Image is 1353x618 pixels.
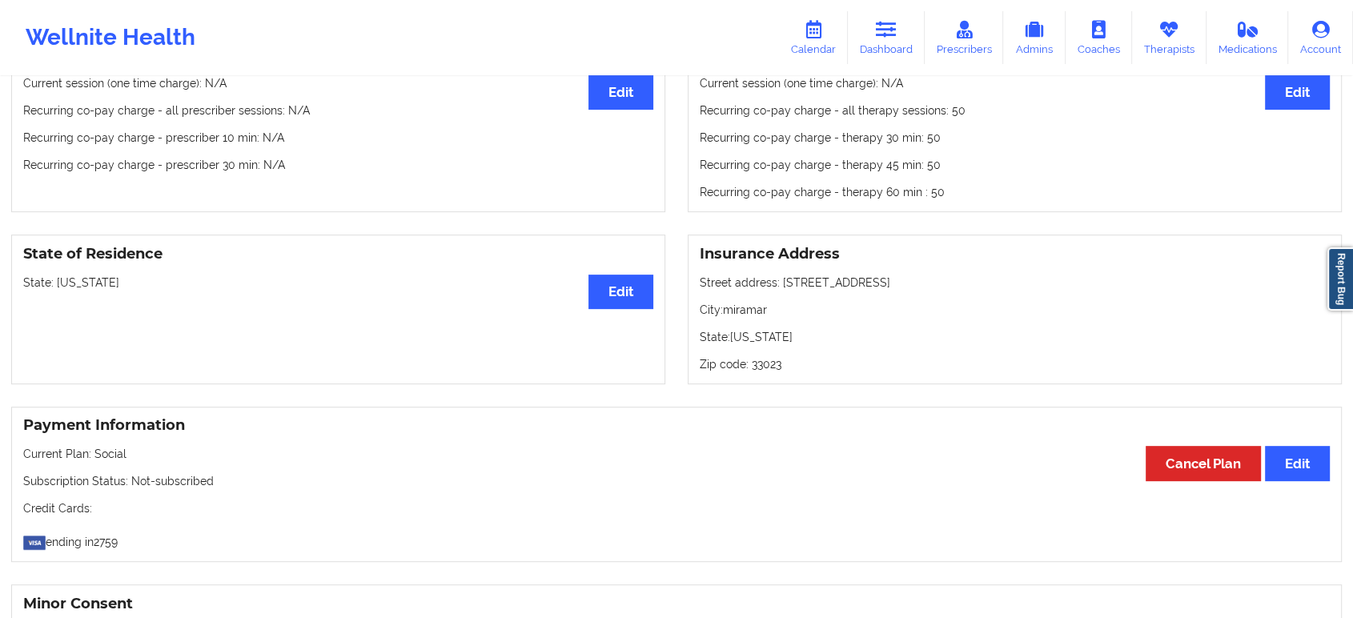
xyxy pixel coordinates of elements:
a: Prescribers [925,11,1004,64]
a: Admins [1003,11,1066,64]
a: Dashboard [848,11,925,64]
button: Edit [1265,446,1330,480]
p: Credit Cards: [23,500,1330,516]
button: Edit [1265,75,1330,110]
a: Coaches [1066,11,1132,64]
p: Recurring co-pay charge - prescriber 30 min : N/A [23,157,653,173]
p: Recurring co-pay charge - therapy 60 min : 50 [700,184,1330,200]
h3: Payment Information [23,416,1330,435]
a: Therapists [1132,11,1206,64]
a: Report Bug [1327,247,1353,311]
p: Current Plan: Social [23,446,1330,462]
p: Zip code: 33023 [700,356,1330,372]
h3: State of Residence [23,245,653,263]
p: Recurring co-pay charge - prescriber 10 min : N/A [23,130,653,146]
p: Recurring co-pay charge - therapy 45 min : 50 [700,157,1330,173]
a: Account [1288,11,1353,64]
p: State: [US_STATE] [700,329,1330,345]
button: Edit [588,275,653,309]
p: ending in 2759 [23,528,1330,550]
h3: Insurance Address [700,245,1330,263]
a: Calendar [779,11,848,64]
p: Current session (one time charge): N/A [700,75,1330,91]
p: Subscription Status: Not-subscribed [23,473,1330,489]
button: Edit [588,75,653,110]
p: State: [US_STATE] [23,275,653,291]
a: Medications [1206,11,1289,64]
p: Recurring co-pay charge - all therapy sessions : 50 [700,102,1330,118]
h3: Minor Consent [23,595,1330,613]
p: Current session (one time charge): N/A [23,75,653,91]
p: Recurring co-pay charge - all prescriber sessions : N/A [23,102,653,118]
p: Street address: [STREET_ADDRESS] [700,275,1330,291]
p: Recurring co-pay charge - therapy 30 min : 50 [700,130,1330,146]
button: Cancel Plan [1146,446,1261,480]
p: City: miramar [700,302,1330,318]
